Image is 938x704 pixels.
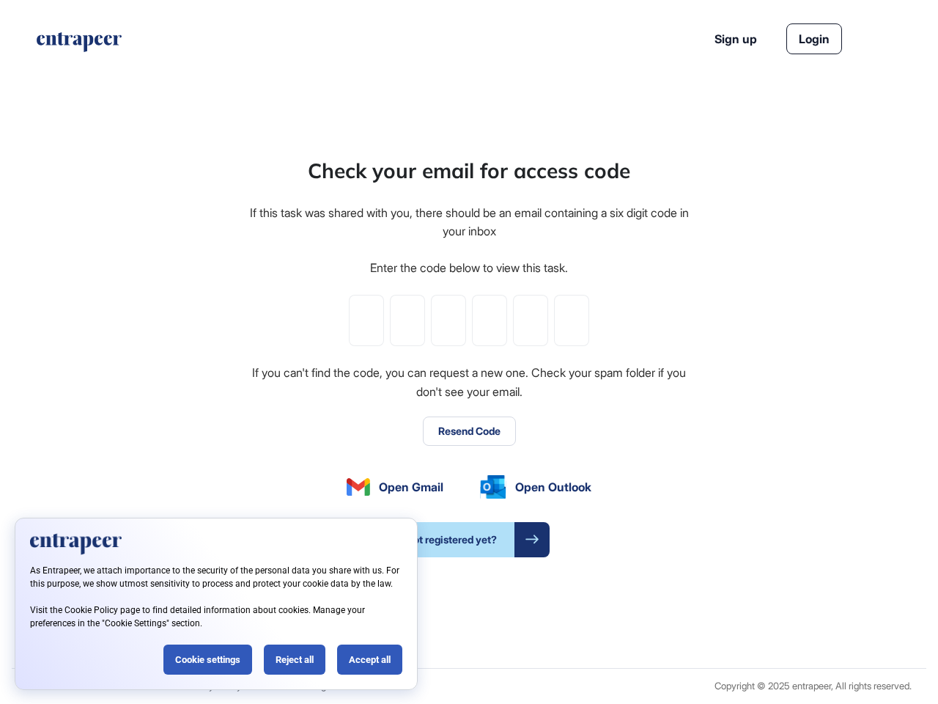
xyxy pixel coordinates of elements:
a: entrapeer-logo [35,32,123,57]
div: Enter the code below to view this task. [370,259,568,278]
span: Open Gmail [379,478,443,496]
div: If this task was shared with you, there should be an email containing a six digit code in your inbox [248,204,690,241]
span: Open Outlook [515,478,591,496]
div: If you can't find the code, you can request a new one. Check your spam folder if you don't see yo... [248,364,690,401]
button: Resend Code [423,417,516,446]
div: Check your email for access code [308,155,630,186]
a: Login [786,23,842,54]
a: Sign up [714,30,757,48]
a: Open Gmail [347,478,443,496]
a: Not registered yet? [388,522,550,557]
div: Copyright © 2025 entrapeer, All rights reserved. [714,681,912,692]
span: Not registered yet? [388,522,514,557]
a: Open Outlook [480,475,591,499]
